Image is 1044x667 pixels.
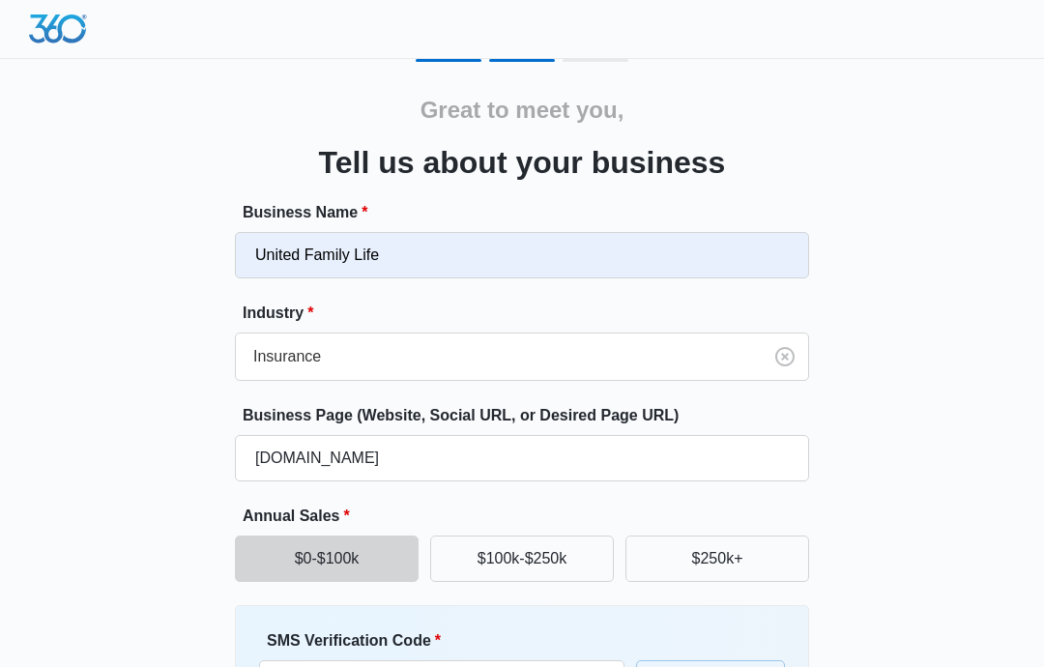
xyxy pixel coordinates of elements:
[243,302,817,325] label: Industry
[235,536,419,582] button: $0-$100k
[420,93,624,128] h2: Great to meet you,
[235,232,809,278] input: e.g. Jane's Plumbing
[235,435,809,481] input: e.g. janesplumbing.com
[243,505,817,528] label: Annual Sales
[243,201,817,224] label: Business Name
[430,536,614,582] button: $100k-$250k
[625,536,809,582] button: $250k+
[319,139,726,186] h3: Tell us about your business
[769,341,800,372] button: Clear
[267,629,632,652] label: SMS Verification Code
[243,404,817,427] label: Business Page (Website, Social URL, or Desired Page URL)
